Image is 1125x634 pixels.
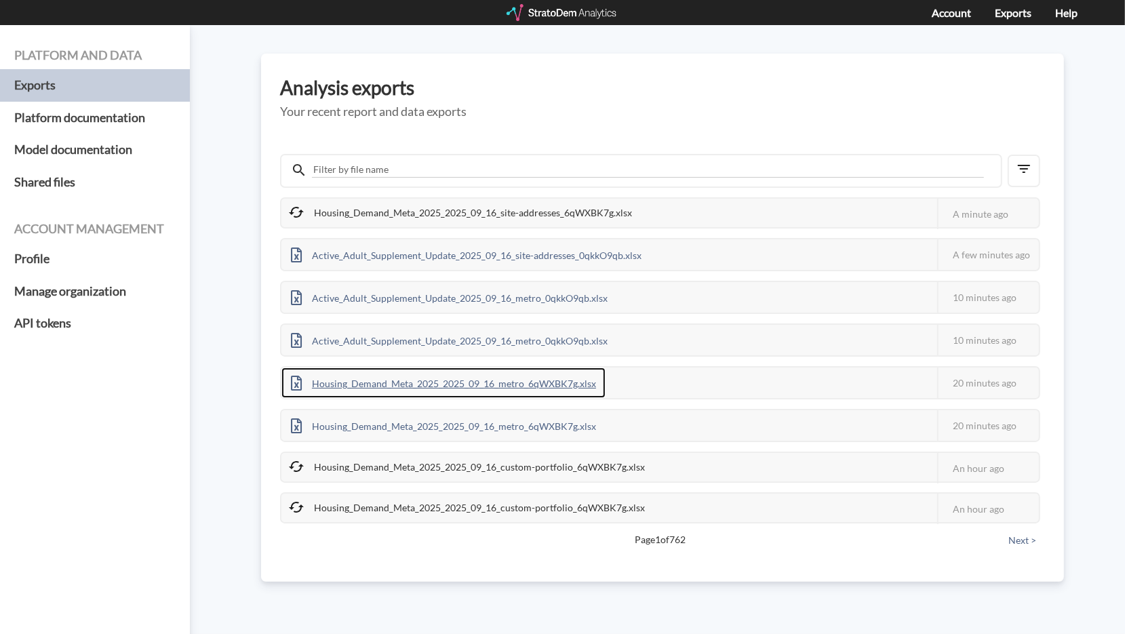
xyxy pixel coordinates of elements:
div: Housing_Demand_Meta_2025_2025_09_16_custom-portfolio_6qWXBK7g.xlsx [281,453,654,481]
div: Housing_Demand_Meta_2025_2025_09_16_custom-portfolio_6qWXBK7g.xlsx [281,494,654,522]
div: 20 minutes ago [937,410,1039,441]
a: Housing_Demand_Meta_2025_2025_09_16_metro_6qWXBK7g.xlsx [281,376,606,387]
a: Active_Adult_Supplement_Update_2025_09_16_metro_0qkkO9qb.xlsx [281,290,617,302]
a: Manage organization [14,275,176,308]
div: Housing_Demand_Meta_2025_2025_09_16_metro_6qWXBK7g.xlsx [281,368,606,398]
a: Exports [995,6,1031,19]
a: Model documentation [14,134,176,166]
input: Filter by file name [312,162,984,178]
div: 10 minutes ago [937,325,1039,355]
div: 20 minutes ago [937,368,1039,398]
a: API tokens [14,307,176,340]
h4: Account management [14,222,176,236]
div: 10 minutes ago [937,282,1039,313]
a: Platform documentation [14,102,176,134]
h4: Platform and data [14,49,176,62]
a: Active_Adult_Supplement_Update_2025_09_16_metro_0qkkO9qb.xlsx [281,333,617,344]
a: Profile [14,243,176,275]
a: Help [1055,6,1078,19]
div: Active_Adult_Supplement_Update_2025_09_16_metro_0qkkO9qb.xlsx [281,325,617,355]
a: Account [932,6,971,19]
div: Active_Adult_Supplement_Update_2025_09_16_metro_0qkkO9qb.xlsx [281,282,617,313]
a: Housing_Demand_Meta_2025_2025_09_16_metro_6qWXBK7g.xlsx [281,418,606,430]
button: Next > [1004,533,1040,548]
div: Housing_Demand_Meta_2025_2025_09_16_site-addresses_6qWXBK7g.xlsx [281,199,642,227]
div: Active_Adult_Supplement_Update_2025_09_16_site-addresses_0qkkO9qb.xlsx [281,239,651,270]
span: Page 1 of 762 [328,533,993,547]
div: An hour ago [937,494,1039,524]
div: Housing_Demand_Meta_2025_2025_09_16_metro_6qWXBK7g.xlsx [281,410,606,441]
div: A minute ago [937,199,1039,229]
div: An hour ago [937,453,1039,483]
div: A few minutes ago [937,239,1039,270]
a: Shared files [14,166,176,199]
h5: Your recent report and data exports [280,105,1045,119]
a: Active_Adult_Supplement_Update_2025_09_16_site-addresses_0qkkO9qb.xlsx [281,247,651,259]
h3: Analysis exports [280,77,1045,98]
a: Exports [14,69,176,102]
